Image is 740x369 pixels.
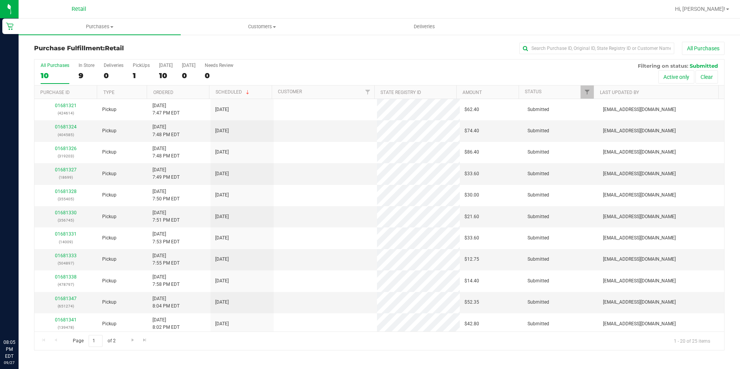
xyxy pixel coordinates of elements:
[40,90,70,95] a: Purchase ID
[152,252,180,267] span: [DATE] 7:55 PM EDT
[215,127,229,135] span: [DATE]
[39,281,93,288] p: (478797)
[102,320,116,328] span: Pickup
[152,123,180,138] span: [DATE] 7:48 PM EDT
[102,213,116,220] span: Pickup
[215,256,229,263] span: [DATE]
[19,19,181,35] a: Purchases
[79,63,94,68] div: In Store
[603,277,676,285] span: [EMAIL_ADDRESS][DOMAIN_NAME]
[55,231,77,237] a: 01681331
[41,63,69,68] div: All Purchases
[159,63,173,68] div: [DATE]
[343,19,505,35] a: Deliveries
[464,256,479,263] span: $12.75
[600,90,639,95] a: Last Updated By
[603,127,676,135] span: [EMAIL_ADDRESS][DOMAIN_NAME]
[152,188,180,203] span: [DATE] 7:50 PM EDT
[638,63,688,69] span: Filtering on status:
[55,253,77,258] a: 01681333
[464,170,479,178] span: $33.60
[6,22,14,30] inline-svg: Retail
[215,320,229,328] span: [DATE]
[39,174,93,181] p: (18699)
[603,106,676,113] span: [EMAIL_ADDRESS][DOMAIN_NAME]
[603,213,676,220] span: [EMAIL_ADDRESS][DOMAIN_NAME]
[181,23,343,30] span: Customers
[66,335,122,347] span: Page of 2
[103,90,115,95] a: Type
[41,71,69,80] div: 10
[133,63,150,68] div: PickUps
[464,106,479,113] span: $62.40
[152,316,180,331] span: [DATE] 8:02 PM EDT
[528,320,549,328] span: Submitted
[139,335,151,345] a: Go to the last page
[603,256,676,263] span: [EMAIL_ADDRESS][DOMAIN_NAME]
[462,90,482,95] a: Amount
[205,63,233,68] div: Needs Review
[215,234,229,242] span: [DATE]
[464,191,479,199] span: $30.00
[603,320,676,328] span: [EMAIL_ADDRESS][DOMAIN_NAME]
[39,260,93,267] p: (504897)
[102,106,116,113] span: Pickup
[361,85,374,99] a: Filter
[3,360,15,366] p: 09/27
[104,71,123,80] div: 0
[55,296,77,301] a: 01681347
[603,234,676,242] span: [EMAIL_ADDRESS][DOMAIN_NAME]
[525,89,541,94] a: Status
[675,6,725,12] span: Hi, [PERSON_NAME]!
[464,127,479,135] span: $74.40
[528,149,549,156] span: Submitted
[152,231,180,245] span: [DATE] 7:53 PM EDT
[55,103,77,108] a: 01681321
[39,324,93,331] p: (139478)
[464,277,479,285] span: $14.40
[215,299,229,306] span: [DATE]
[39,217,93,224] p: (356745)
[464,299,479,306] span: $52.35
[682,42,725,55] button: All Purchases
[668,335,716,347] span: 1 - 20 of 25 items
[215,213,229,220] span: [DATE]
[55,124,77,130] a: 01681324
[39,152,93,160] p: (319203)
[181,19,343,35] a: Customers
[152,209,180,224] span: [DATE] 7:51 PM EDT
[152,273,180,288] span: [DATE] 7:58 PM EDT
[152,102,180,117] span: [DATE] 7:47 PM EDT
[133,71,150,80] div: 1
[152,145,180,160] span: [DATE] 7:48 PM EDT
[528,256,549,263] span: Submitted
[528,170,549,178] span: Submitted
[403,23,445,30] span: Deliveries
[39,195,93,203] p: (355405)
[464,320,479,328] span: $42.80
[690,63,718,69] span: Submitted
[182,63,195,68] div: [DATE]
[102,277,116,285] span: Pickup
[581,85,593,99] a: Filter
[105,44,124,52] span: Retail
[464,213,479,220] span: $21.60
[464,234,479,242] span: $33.60
[215,106,229,113] span: [DATE]
[79,71,94,80] div: 9
[152,295,180,310] span: [DATE] 8:04 PM EDT
[102,191,116,199] span: Pickup
[464,149,479,156] span: $86.40
[102,234,116,242] span: Pickup
[215,149,229,156] span: [DATE]
[55,189,77,194] a: 01681328
[39,238,93,246] p: (14009)
[55,146,77,151] a: 01681326
[603,191,676,199] span: [EMAIL_ADDRESS][DOMAIN_NAME]
[153,90,173,95] a: Ordered
[528,277,549,285] span: Submitted
[603,170,676,178] span: [EMAIL_ADDRESS][DOMAIN_NAME]
[215,191,229,199] span: [DATE]
[39,302,93,310] p: (651274)
[3,339,15,360] p: 08:05 PM EDT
